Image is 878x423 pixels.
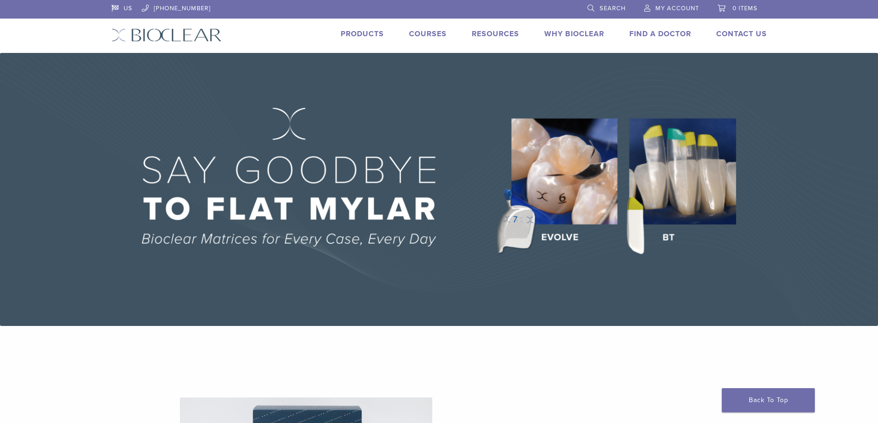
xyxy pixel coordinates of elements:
[341,29,384,39] a: Products
[716,29,767,39] a: Contact Us
[409,29,447,39] a: Courses
[112,28,222,42] img: Bioclear
[600,5,626,12] span: Search
[655,5,699,12] span: My Account
[733,5,758,12] span: 0 items
[629,29,691,39] a: Find A Doctor
[722,388,815,412] a: Back To Top
[544,29,604,39] a: Why Bioclear
[472,29,519,39] a: Resources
